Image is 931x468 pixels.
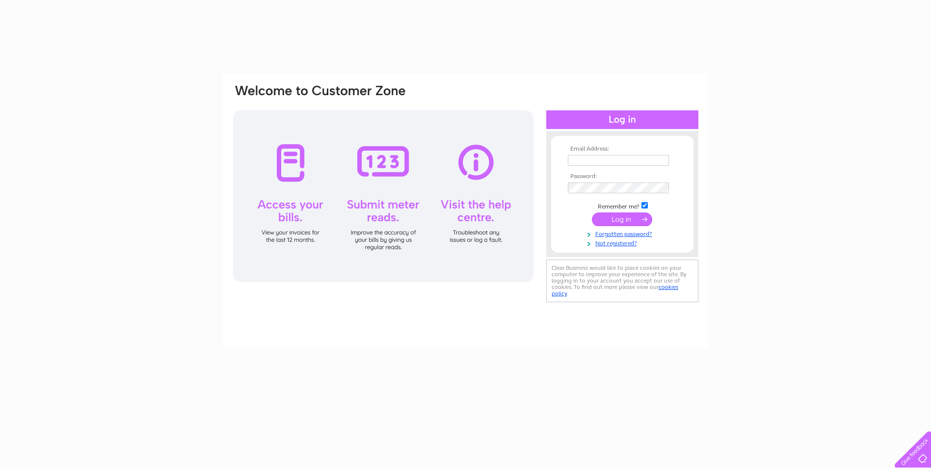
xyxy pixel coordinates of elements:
[565,173,679,180] th: Password:
[546,260,698,302] div: Clear Business would like to place cookies on your computer to improve your experience of the sit...
[565,146,679,153] th: Email Address:
[568,238,679,247] a: Not registered?
[568,229,679,238] a: Forgotten password?
[592,212,652,226] input: Submit
[565,201,679,210] td: Remember me?
[552,284,678,297] a: cookies policy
